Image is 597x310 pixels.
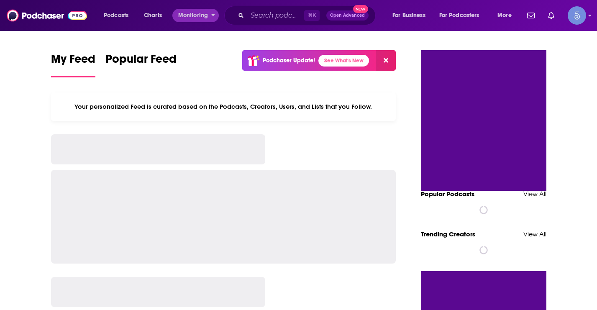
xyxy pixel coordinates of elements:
a: My Feed [51,52,95,77]
a: Popular Feed [105,52,177,77]
a: View All [523,190,546,198]
span: Logged in as Spiral5-G1 [568,6,586,25]
button: open menu [98,9,139,22]
span: Open Advanced [330,13,365,18]
a: See What's New [318,55,369,67]
span: Monitoring [178,10,208,21]
a: Trending Creators [421,230,475,238]
img: Podchaser - Follow, Share and Rate Podcasts [7,8,87,23]
span: More [497,10,512,21]
button: open menu [172,9,219,22]
span: Podcasts [104,10,128,21]
span: For Podcasters [439,10,479,21]
input: Search podcasts, credits, & more... [247,9,304,22]
p: Podchaser Update! [263,57,315,64]
span: New [353,5,368,13]
span: Charts [144,10,162,21]
span: For Business [392,10,425,21]
img: User Profile [568,6,586,25]
span: Popular Feed [105,52,177,71]
a: Show notifications dropdown [545,8,558,23]
button: Open AdvancedNew [326,10,369,20]
a: Charts [138,9,167,22]
button: open menu [434,9,492,22]
span: My Feed [51,52,95,71]
button: Show profile menu [568,6,586,25]
div: Search podcasts, credits, & more... [232,6,384,25]
button: open menu [387,9,436,22]
a: View All [523,230,546,238]
button: open menu [492,9,522,22]
div: Your personalized Feed is curated based on the Podcasts, Creators, Users, and Lists that you Follow. [51,92,396,121]
span: ⌘ K [304,10,320,21]
a: Show notifications dropdown [524,8,538,23]
a: Popular Podcasts [421,190,474,198]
